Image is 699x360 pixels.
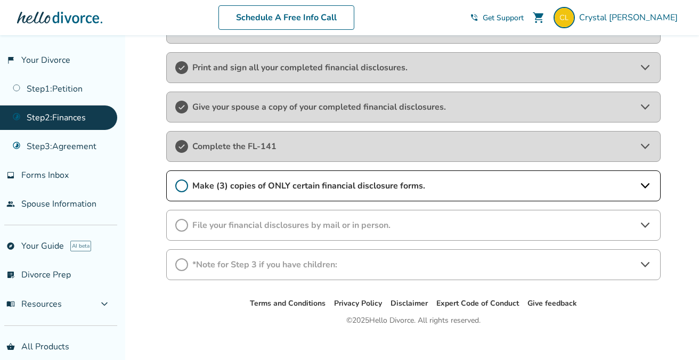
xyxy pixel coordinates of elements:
[192,101,635,113] span: Give your spouse a copy of your completed financial disclosures.
[646,309,699,360] iframe: Chat Widget
[192,180,635,192] span: Make (3) copies of ONLY certain financial disclosure forms.
[527,297,577,310] li: Give feedback
[250,298,326,308] a: Terms and Conditions
[483,13,524,23] span: Get Support
[192,62,635,73] span: Print and sign all your completed financial disclosures.
[470,13,524,23] a: phone_in_talkGet Support
[21,169,69,181] span: Forms Inbox
[70,241,91,251] span: AI beta
[6,242,15,250] span: explore
[579,12,682,23] span: Crystal [PERSON_NAME]
[6,300,15,308] span: menu_book
[98,298,111,310] span: expand_more
[6,171,15,179] span: inbox
[346,314,481,327] div: © 2025 Hello Divorce. All rights reserved.
[6,271,15,279] span: list_alt_check
[192,141,635,152] span: Complete the FL-141
[6,56,15,64] span: flag_2
[470,13,478,22] span: phone_in_talk
[334,298,382,308] a: Privacy Policy
[6,200,15,208] span: people
[6,298,62,310] span: Resources
[6,342,15,351] span: shopping_basket
[192,219,635,231] span: File your financial disclosures by mail or in person.
[391,297,428,310] li: Disclaimer
[218,5,354,30] a: Schedule A Free Info Call
[192,259,635,271] span: *Note for Step 3 if you have children:
[532,11,545,24] span: shopping_cart
[554,7,575,28] img: crystalmarie.larsen@gmail.com
[436,298,519,308] a: Expert Code of Conduct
